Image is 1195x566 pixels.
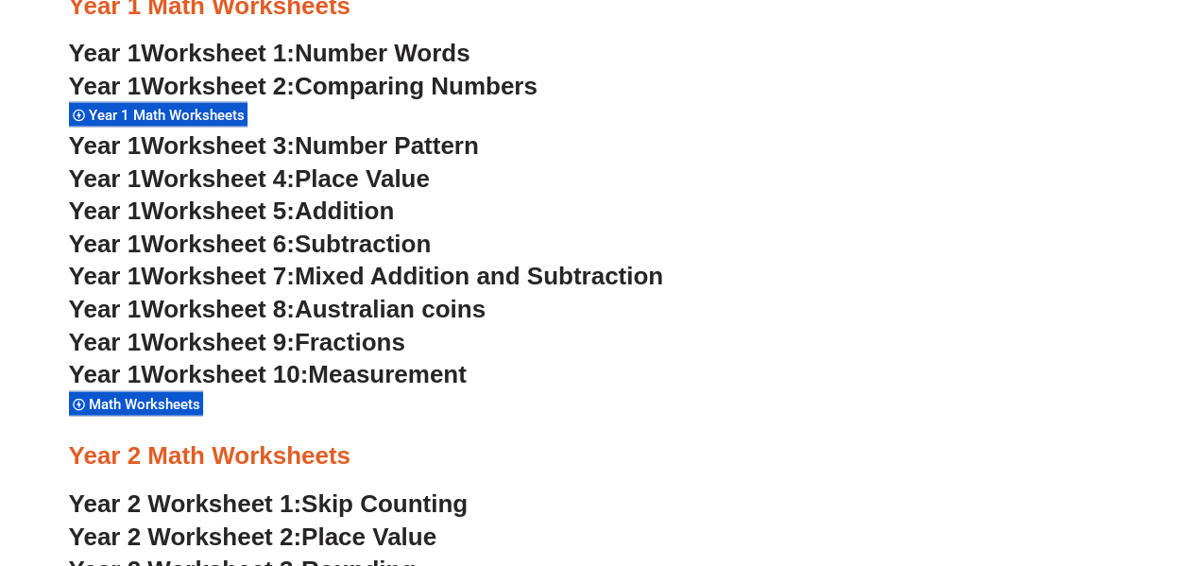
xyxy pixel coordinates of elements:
[141,262,295,290] span: Worksheet 7:
[69,39,470,67] a: Year 1Worksheet 1:Number Words
[69,523,302,551] span: Year 2 Worksheet 2:
[141,295,295,323] span: Worksheet 8:
[301,489,468,518] span: Skip Counting
[295,295,486,323] span: Australian coins
[69,489,302,518] span: Year 2 Worksheet 1:
[69,102,248,128] div: Year 1 Math Worksheets
[141,164,295,193] span: Worksheet 4:
[69,230,432,258] a: Year 1Worksheet 6:Subtraction
[141,131,295,160] span: Worksheet 3:
[301,523,436,551] span: Place Value
[295,197,394,225] span: Addition
[69,489,469,518] a: Year 2 Worksheet 1:Skip Counting
[69,328,405,356] a: Year 1Worksheet 9:Fractions
[141,197,295,225] span: Worksheet 5:
[295,262,663,290] span: Mixed Addition and Subtraction
[69,391,203,417] div: Math Worksheets
[295,39,470,67] span: Number Words
[295,230,431,258] span: Subtraction
[69,295,486,323] a: Year 1Worksheet 8:Australian coins
[141,328,295,356] span: Worksheet 9:
[69,440,1127,472] h3: Year 2 Math Worksheets
[295,131,479,160] span: Number Pattern
[89,396,206,413] span: Math Worksheets
[69,360,467,388] a: Year 1Worksheet 10:Measurement
[141,39,295,67] span: Worksheet 1:
[141,230,295,258] span: Worksheet 6:
[308,360,467,388] span: Measurement
[141,72,295,100] span: Worksheet 2:
[295,328,405,356] span: Fractions
[89,107,250,124] span: Year 1 Math Worksheets
[69,164,430,193] a: Year 1Worksheet 4:Place Value
[141,360,308,388] span: Worksheet 10:
[295,164,430,193] span: Place Value
[69,262,664,290] a: Year 1Worksheet 7:Mixed Addition and Subtraction
[69,523,437,551] a: Year 2 Worksheet 2:Place Value
[69,131,479,160] a: Year 1Worksheet 3:Number Pattern
[880,352,1195,566] iframe: Chat Widget
[295,72,538,100] span: Comparing Numbers
[69,72,538,100] a: Year 1Worksheet 2:Comparing Numbers
[69,197,395,225] a: Year 1Worksheet 5:Addition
